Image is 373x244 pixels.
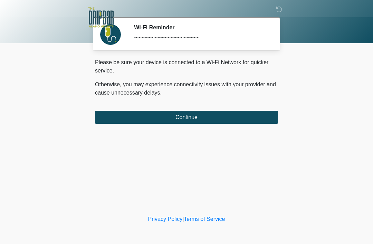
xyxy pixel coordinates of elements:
img: The DRIPBaR - Alamo Heights Logo [88,5,114,30]
a: Terms of Service [184,216,225,222]
button: Continue [95,111,278,124]
span: . [160,90,162,96]
a: Privacy Policy [148,216,183,222]
p: Please be sure your device is connected to a Wi-Fi Network for quicker service. [95,58,278,75]
div: ~~~~~~~~~~~~~~~~~~~~ [134,33,268,42]
p: Otherwise, you may experience connectivity issues with your provider and cause unnecessary delays [95,80,278,97]
a: | [182,216,184,222]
